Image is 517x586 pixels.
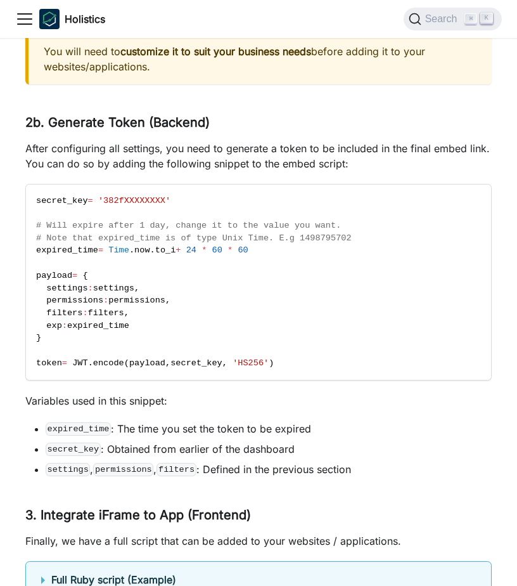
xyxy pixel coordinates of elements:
[88,308,124,318] span: filters
[108,296,165,305] span: permissions
[62,321,67,330] span: :
[62,358,67,368] span: =
[404,8,502,30] button: Search (Command+K)
[15,10,34,29] button: Toggle navigation bar
[156,463,196,476] code: filters
[46,441,492,457] li: : Obtained from earlier of the dashboard
[67,321,129,330] span: expired_time
[108,245,129,255] span: Time
[36,221,341,230] span: # Will expire after 1 day, change it to the value you want.
[98,196,170,205] span: '382fXXXXXXXX'
[129,358,165,368] span: payload
[25,141,492,171] p: After configuring all settings, you need to generate a token to be included in the final embed li...
[25,533,492,549] p: Finally, we have a full script that can be added to your websites / applications.
[150,245,155,255] span: .
[155,245,176,255] span: to_i
[46,443,101,455] code: secret_key
[72,358,87,368] span: JWT
[212,245,222,255] span: 60
[186,245,196,255] span: 24
[464,13,477,25] kbd: ⌘
[421,13,465,25] span: Search
[222,358,227,368] span: ,
[25,115,492,131] h3: 2b. Generate Token (Backend)
[51,573,176,586] b: Full Ruby script (Example)
[46,283,87,293] span: settings
[72,271,77,280] span: =
[170,358,222,368] span: secret_key
[36,233,352,243] span: # Note that expired_time is of type Unix Time. E.g 1498795702
[46,308,82,318] span: filters
[36,196,88,205] span: secret_key
[36,271,72,280] span: payload
[480,13,493,24] kbd: K
[129,245,134,255] span: .
[233,358,269,368] span: 'HS256'
[124,358,129,368] span: (
[165,296,170,305] span: ,
[88,196,93,205] span: =
[82,308,87,318] span: :
[103,296,108,305] span: :
[88,358,93,368] span: .
[39,9,60,29] img: Holistics
[120,45,311,58] strong: customize it to suit your business needs
[134,283,139,293] span: ,
[165,358,170,368] span: ,
[238,245,248,255] span: 60
[46,462,492,477] li: , , : Defined in the previous section
[46,321,61,330] span: exp
[46,421,492,436] li: : The time you set the token to be expired
[124,308,129,318] span: ,
[134,245,150,255] span: now
[46,463,90,476] code: settings
[176,245,181,255] span: +
[93,283,134,293] span: settings
[46,296,103,305] span: permissions
[25,393,492,408] p: Variables used in this snippet:
[25,507,492,523] h3: 3. Integrate iFrame to App (Frontend)
[65,11,105,27] b: Holistics
[269,358,274,368] span: )
[98,245,103,255] span: =
[44,44,476,74] p: You will need to before adding it to your websites/applications.
[82,271,87,280] span: {
[88,283,93,293] span: :
[36,358,62,368] span: token
[39,9,105,29] a: HolisticsHolistics
[93,358,124,368] span: encode
[36,333,41,342] span: }
[46,422,111,435] code: expired_time
[36,245,98,255] span: expired_time
[93,463,153,476] code: permissions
